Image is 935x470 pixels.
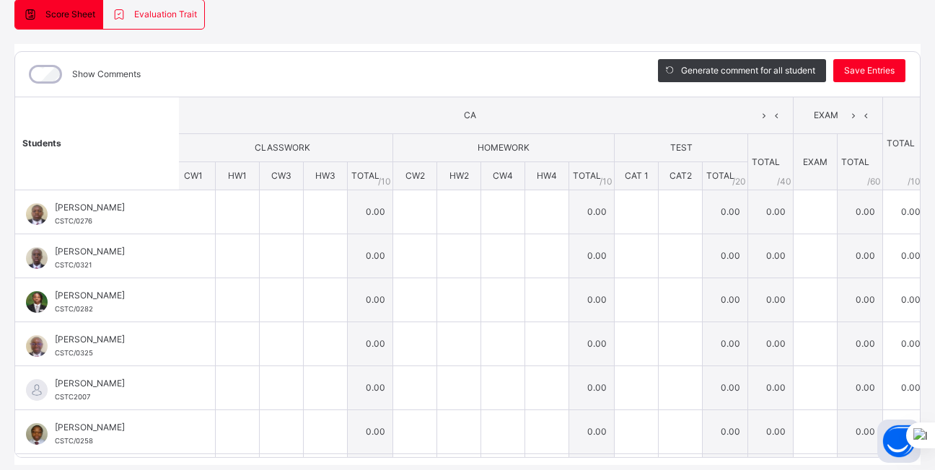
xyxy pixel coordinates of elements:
[600,175,613,188] span: / 10
[348,278,393,322] td: 0.00
[55,245,146,258] span: [PERSON_NAME]
[22,138,61,148] span: Students
[55,261,92,269] span: CSTC/0321
[803,156,828,167] span: EXAM
[348,322,393,366] td: 0.00
[45,8,95,21] span: Score Sheet
[670,170,692,181] span: CAT2
[55,393,90,401] span: CSTC2007
[55,289,146,302] span: [PERSON_NAME]
[55,421,146,434] span: [PERSON_NAME]
[405,170,425,181] span: CW2
[752,156,780,167] span: TOTAL
[703,366,748,410] td: 0.00
[867,175,881,188] span: / 60
[883,278,929,322] td: 0.00
[26,291,48,313] img: CSTC_0282.png
[569,234,615,278] td: 0.00
[883,322,929,366] td: 0.00
[255,142,310,153] span: CLASSWORK
[883,410,929,454] td: 0.00
[883,190,929,234] td: 0.00
[55,201,146,214] span: [PERSON_NAME]
[844,64,895,77] span: Save Entries
[748,190,794,234] td: 0.00
[838,278,883,322] td: 0.00
[838,322,883,366] td: 0.00
[348,234,393,278] td: 0.00
[378,175,391,188] span: / 10
[26,203,48,225] img: CSTC_0276.png
[670,142,693,153] span: TEST
[703,410,748,454] td: 0.00
[348,366,393,410] td: 0.00
[183,109,758,122] span: CA
[493,170,513,181] span: CW4
[838,410,883,454] td: 0.00
[55,305,93,313] span: CSTC/0282
[55,437,93,445] span: CSTC/0258
[748,366,794,410] td: 0.00
[732,175,746,188] span: / 20
[348,190,393,234] td: 0.00
[883,97,929,190] th: TOTAL
[55,349,93,357] span: CSTC/0325
[569,322,615,366] td: 0.00
[838,190,883,234] td: 0.00
[55,217,92,225] span: CSTC/0276
[703,278,748,322] td: 0.00
[228,170,247,181] span: HW1
[777,175,791,188] span: / 40
[703,190,748,234] td: 0.00
[478,142,530,153] span: HOMEWORK
[841,156,869,167] span: TOTAL
[804,109,847,122] span: EXAM
[351,170,379,181] span: TOTAL
[883,366,929,410] td: 0.00
[625,170,649,181] span: CAT 1
[748,322,794,366] td: 0.00
[26,423,48,445] img: CSTC_0258.png
[748,410,794,454] td: 0.00
[908,175,926,188] span: /100
[703,234,748,278] td: 0.00
[569,366,615,410] td: 0.00
[134,8,197,21] span: Evaluation Trait
[569,190,615,234] td: 0.00
[26,335,48,357] img: CSTC_0325.png
[748,234,794,278] td: 0.00
[573,170,601,181] span: TOTAL
[72,68,141,81] label: Show Comments
[569,278,615,322] td: 0.00
[271,170,291,181] span: CW3
[838,234,883,278] td: 0.00
[706,170,734,181] span: TOTAL
[883,234,929,278] td: 0.00
[184,170,203,181] span: CW1
[748,278,794,322] td: 0.00
[26,379,48,401] img: default.svg
[703,322,748,366] td: 0.00
[877,420,921,463] button: Open asap
[569,410,615,454] td: 0.00
[55,333,146,346] span: [PERSON_NAME]
[681,64,815,77] span: Generate comment for all student
[26,247,48,269] img: CSTC_0321.png
[315,170,335,181] span: HW3
[348,410,393,454] td: 0.00
[55,377,146,390] span: [PERSON_NAME]
[449,170,469,181] span: HW2
[537,170,557,181] span: HW4
[838,366,883,410] td: 0.00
